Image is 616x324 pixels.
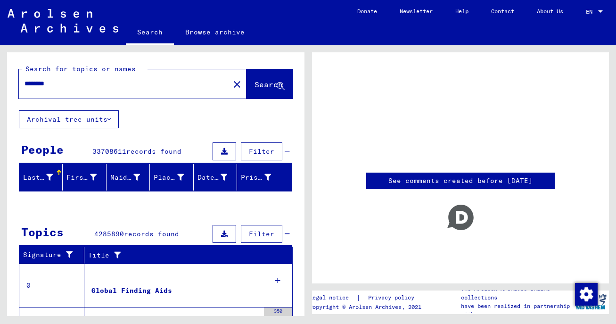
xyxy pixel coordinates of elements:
[197,173,227,183] div: Date of Birth
[231,79,243,90] mat-icon: close
[23,170,65,185] div: Last Name
[309,303,426,311] p: Copyright © Arolsen Archives, 2021
[94,230,124,238] span: 4285890
[461,302,572,319] p: have been realized in partnership with
[246,69,293,99] button: Search
[255,80,283,89] span: Search
[241,173,271,183] div: Prisoner #
[66,170,108,185] div: First Name
[25,65,136,73] mat-label: Search for topics or names
[241,170,282,185] div: Prisoner #
[309,293,356,303] a: Legal notice
[126,147,181,156] span: records found
[241,225,282,243] button: Filter
[573,290,608,314] img: yv_logo.png
[19,110,119,128] button: Archival tree units
[124,230,179,238] span: records found
[91,286,172,296] div: Global Finding Aids
[264,307,292,317] div: 350
[309,293,426,303] div: |
[110,170,152,185] div: Maiden Name
[21,141,64,158] div: People
[19,264,84,307] td: 0
[66,173,96,183] div: First Name
[126,21,174,45] a: Search
[107,164,150,191] mat-header-cell: Maiden Name
[88,248,283,263] div: Title
[249,147,274,156] span: Filter
[23,173,53,183] div: Last Name
[63,164,106,191] mat-header-cell: First Name
[197,170,239,185] div: Date of Birth
[110,173,140,183] div: Maiden Name
[586,8,596,15] span: EN
[575,283,598,306] img: Change consent
[150,164,193,191] mat-header-cell: Place of Birth
[154,173,183,183] div: Place of Birth
[154,170,195,185] div: Place of Birth
[23,248,86,263] div: Signature
[23,250,77,260] div: Signature
[241,142,282,160] button: Filter
[19,164,63,191] mat-header-cell: Last Name
[461,285,572,302] p: The Arolsen Archives online collections
[8,9,118,33] img: Arolsen_neg.svg
[249,230,274,238] span: Filter
[237,164,291,191] mat-header-cell: Prisoner #
[194,164,237,191] mat-header-cell: Date of Birth
[174,21,256,43] a: Browse archive
[88,250,274,260] div: Title
[21,224,64,241] div: Topics
[228,75,246,93] button: Clear
[92,147,126,156] span: 33708611
[388,176,533,186] a: See comments created before [DATE]
[361,293,426,303] a: Privacy policy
